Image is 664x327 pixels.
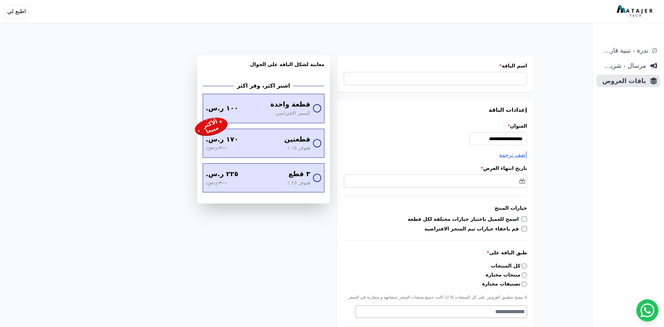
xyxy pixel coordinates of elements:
span: هتوفر ٢٥ ٪ [287,179,310,187]
button: أضف ترجمة [499,151,527,159]
h3: معاينة لشكل الباقه علي الجوال [203,61,324,76]
span: قطعتين [284,135,310,145]
span: قطعة واحدة [270,100,310,110]
label: تاريخ انتهاء العرض [344,165,527,172]
input: منتجات مختارة [522,272,527,278]
span: أضف ترجمة [499,152,527,158]
input: تصنيفات مختارة [522,281,527,287]
span: ٢٢٥ ر.س. [206,169,238,179]
label: اسمح للعميل باختيار خيارات مختلفة لكل قطعة [408,216,522,222]
h3: إعدادات الباقة [344,106,527,114]
label: تصنيفات مختارة [482,280,527,288]
span: مرسال - شريط دعاية [599,61,646,71]
input: كل المنتجات [522,263,527,269]
span: السعر الافتراضي [276,110,310,117]
span: اطبع لي [7,7,26,16]
p: لا ننصح بتطبيق العروض علي كل المنتجات إلا اذا كانت جميع منتجات المتجر متشابهه و متقاربة في السعر [344,294,527,300]
label: كل المنتجات [491,262,527,270]
span: ندرة - تنبية قارب علي النفاذ [599,46,648,55]
span: هتوفر ١٥ ٪ [287,144,310,152]
h2: اشتر اكثر، وفر اكثر [237,82,290,90]
span: ٣ قطع [288,169,310,179]
textarea: Search [356,308,525,316]
img: MatajerTech Logo [617,5,654,18]
span: ٢٠٠ ر.س. [206,144,227,152]
div: الأكثر مبيعا [201,118,222,136]
label: العنوان [344,122,527,129]
label: منتجات مختارة [486,271,527,279]
span: ٣٠٠ ر.س. [206,179,227,187]
span: ١٠٠ ر.س. [206,103,238,113]
button: اطبع لي [4,4,29,19]
span: باقات العروض [599,76,646,86]
h3: خيارات المنتج [344,205,527,211]
span: ١٧٠ ر.س. [206,135,238,145]
label: طبق الباقة على [344,249,527,256]
label: قم باخفاء خيارات ثيم المتجر الافتراضية [424,225,522,232]
label: اسم الباقة [344,62,527,69]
